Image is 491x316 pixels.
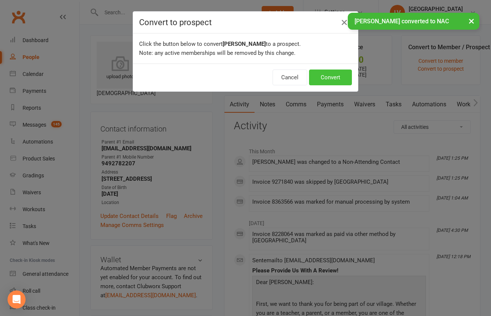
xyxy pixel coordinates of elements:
[133,33,358,64] div: Click the button below to convert to a prospect. Note: any active memberships will be removed by ...
[223,41,266,47] b: [PERSON_NAME]
[465,13,478,29] button: ×
[8,290,26,308] div: Open Intercom Messenger
[348,13,479,30] div: [PERSON_NAME] converted to NAC
[273,70,307,85] button: Cancel
[309,70,352,85] button: Convert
